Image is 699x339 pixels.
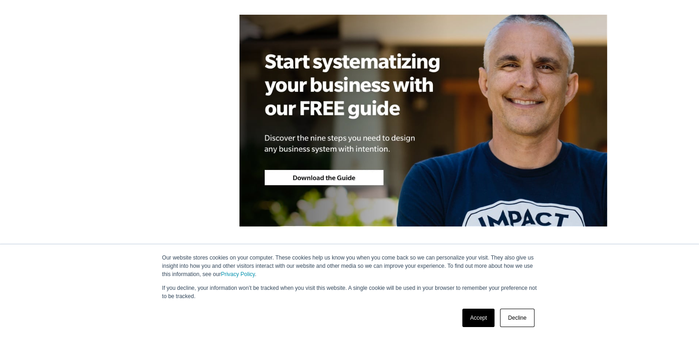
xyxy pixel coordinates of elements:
[239,15,607,226] img: e-myth-business-coaching-develop-business-systems
[500,309,534,327] a: Decline
[462,309,495,327] a: Accept
[162,284,537,300] p: If you decline, your information won’t be tracked when you visit this website. A single cookie wi...
[162,254,537,278] p: Our website stores cookies on your computer. These cookies help us know you when you come back so...
[221,271,255,277] a: Privacy Policy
